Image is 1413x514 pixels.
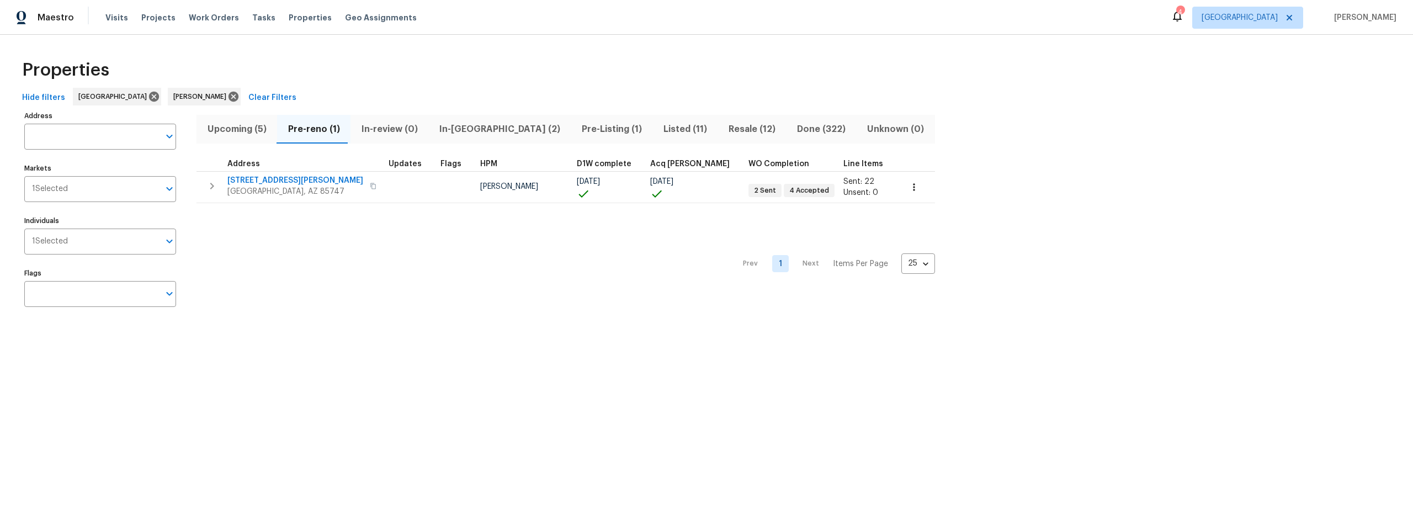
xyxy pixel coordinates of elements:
button: Open [162,286,177,301]
span: [GEOGRAPHIC_DATA] [78,91,151,102]
button: Open [162,129,177,144]
span: [PERSON_NAME] [1330,12,1396,23]
span: Acq [PERSON_NAME] [650,160,730,168]
nav: Pagination Navigation [732,210,935,318]
span: 1 Selected [32,237,68,246]
span: Address [227,160,260,168]
span: Listed (11) [660,121,711,137]
span: Projects [141,12,176,23]
span: Properties [289,12,332,23]
span: HPM [480,160,497,168]
span: Upcoming (5) [203,121,270,137]
span: Geo Assignments [345,12,417,23]
div: [PERSON_NAME] [168,88,241,105]
button: Open [162,181,177,197]
span: [GEOGRAPHIC_DATA], AZ 85747 [227,186,363,197]
span: In-[GEOGRAPHIC_DATA] (2) [435,121,564,137]
span: Maestro [38,12,74,23]
span: [DATE] [650,178,673,186]
span: Properties [22,65,109,76]
p: Items Per Page [833,258,888,269]
span: 2 Sent [750,186,780,195]
span: 4 Accepted [785,186,833,195]
span: Tasks [252,14,275,22]
button: Hide filters [18,88,70,108]
label: Address [24,113,176,119]
span: [GEOGRAPHIC_DATA] [1202,12,1278,23]
span: Unsent: 0 [843,189,878,197]
span: Line Items [843,160,883,168]
div: 4 [1176,7,1184,18]
span: [PERSON_NAME] [480,183,538,190]
span: Done (322) [793,121,850,137]
span: Pre-reno (1) [284,121,344,137]
button: Clear Filters [244,88,301,108]
span: D1W complete [577,160,631,168]
span: Updates [389,160,422,168]
span: 1 Selected [32,184,68,194]
div: [GEOGRAPHIC_DATA] [73,88,161,105]
span: Hide filters [22,91,65,105]
span: [PERSON_NAME] [173,91,231,102]
span: WO Completion [748,160,809,168]
span: Resale (12) [725,121,780,137]
label: Individuals [24,218,176,224]
span: Clear Filters [248,91,296,105]
a: Goto page 1 [772,255,789,272]
div: 25 [901,249,935,278]
span: Visits [105,12,128,23]
span: [DATE] [577,178,600,186]
span: In-review (0) [357,121,422,137]
label: Flags [24,270,176,277]
span: Flags [440,160,461,168]
span: Sent: 22 [843,178,874,186]
span: Work Orders [189,12,239,23]
button: Open [162,234,177,249]
span: Pre-Listing (1) [577,121,646,137]
span: Unknown (0) [863,121,928,137]
span: [STREET_ADDRESS][PERSON_NAME] [227,175,363,186]
label: Markets [24,165,176,172]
